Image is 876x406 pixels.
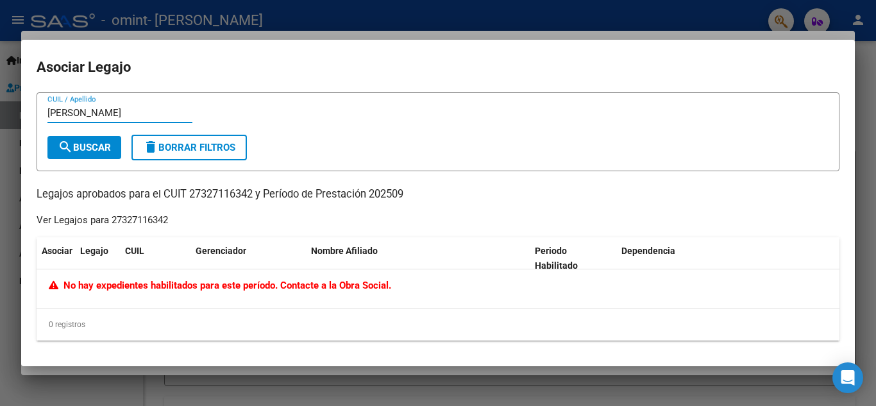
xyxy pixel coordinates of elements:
[311,246,378,256] span: Nombre Afiliado
[37,55,839,80] h2: Asociar Legajo
[120,237,190,280] datatable-header-cell: CUIL
[530,237,616,280] datatable-header-cell: Periodo Habilitado
[832,362,863,393] div: Open Intercom Messenger
[143,139,158,155] mat-icon: delete
[196,246,246,256] span: Gerenciador
[37,187,839,203] p: Legajos aprobados para el CUIT 27327116342 y Período de Prestación 202509
[42,246,72,256] span: Asociar
[125,246,144,256] span: CUIL
[80,246,108,256] span: Legajo
[58,142,111,153] span: Buscar
[621,246,675,256] span: Dependencia
[37,237,75,280] datatable-header-cell: Asociar
[306,237,530,280] datatable-header-cell: Nombre Afiliado
[535,246,578,271] span: Periodo Habilitado
[37,213,168,228] div: Ver Legajos para 27327116342
[616,237,840,280] datatable-header-cell: Dependencia
[49,280,391,291] span: No hay expedientes habilitados para este período. Contacte a la Obra Social.
[190,237,306,280] datatable-header-cell: Gerenciador
[58,139,73,155] mat-icon: search
[37,309,839,341] div: 0 registros
[75,237,120,280] datatable-header-cell: Legajo
[47,136,121,159] button: Buscar
[143,142,235,153] span: Borrar Filtros
[131,135,247,160] button: Borrar Filtros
